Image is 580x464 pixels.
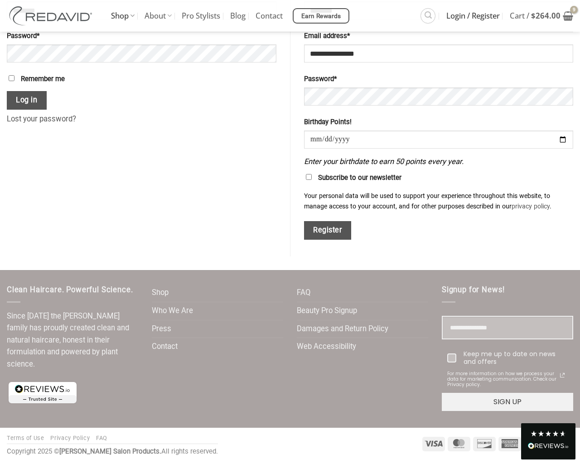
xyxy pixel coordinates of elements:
div: Read All Reviews [521,423,575,459]
a: Shop [152,284,169,302]
bdi: 264.00 [531,10,561,21]
span: Earn Rewards [301,11,341,21]
span: Remember me [21,75,65,83]
a: Earn Rewards [293,8,349,24]
a: FAQ [96,435,107,441]
input: Subscribe to our newsletter [306,174,312,180]
div: Read All Reviews [528,441,569,453]
span: Signup for News! [442,285,505,294]
a: Web Accessibility [297,338,356,356]
label: Password [7,31,276,42]
label: Password [304,74,573,85]
img: reviews-trust-logo-1.png [7,380,78,405]
input: Remember me [9,75,14,81]
div: Keep me up to date on news and offers [464,350,568,366]
a: Who We Are [152,302,193,320]
a: FAQ [297,284,310,302]
div: Copyright 2025 © All rights reserved. [7,446,218,457]
span: For more information on how we process your data for marketing communication. Check our Privacy p... [447,371,557,387]
a: Search [420,8,435,23]
a: Lost your password? [7,115,76,123]
a: Privacy Policy [50,435,90,441]
button: Register [304,221,351,240]
a: Terms of Use [7,435,44,441]
button: SIGN UP [442,393,573,411]
a: Damages and Return Policy [297,320,388,338]
a: Read our Privacy Policy [557,370,568,381]
label: Birthday Points! [304,117,573,128]
img: REVIEWS.io [528,443,569,449]
a: Contact [152,338,178,356]
button: Log in [7,91,47,110]
input: Email field [442,316,573,340]
p: Since [DATE] the [PERSON_NAME] family has proudly created clean and natural haircare, honest in t... [7,310,138,371]
div: 4.8 Stars [530,430,566,437]
span: $ [531,10,536,21]
label: Email address [304,31,573,42]
span: Subscribe to our newsletter [318,174,401,182]
svg: link icon [557,370,568,381]
a: Press [152,320,171,338]
a: privacy policy [512,203,550,210]
span: Cart / [510,5,561,27]
span: Clean Haircare. Powerful Science. [7,285,133,294]
img: REDAVID Salon Products | United States [7,6,97,25]
p: Your personal data will be used to support your experience throughout this website, to manage acc... [304,191,573,211]
em: Enter your birthdate to earn 50 points every year. [304,157,464,166]
span: Login / Register [446,5,500,27]
div: Payment icons [421,435,573,451]
a: Beauty Pro Signup [297,302,357,320]
strong: [PERSON_NAME] Salon Products. [59,447,161,455]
